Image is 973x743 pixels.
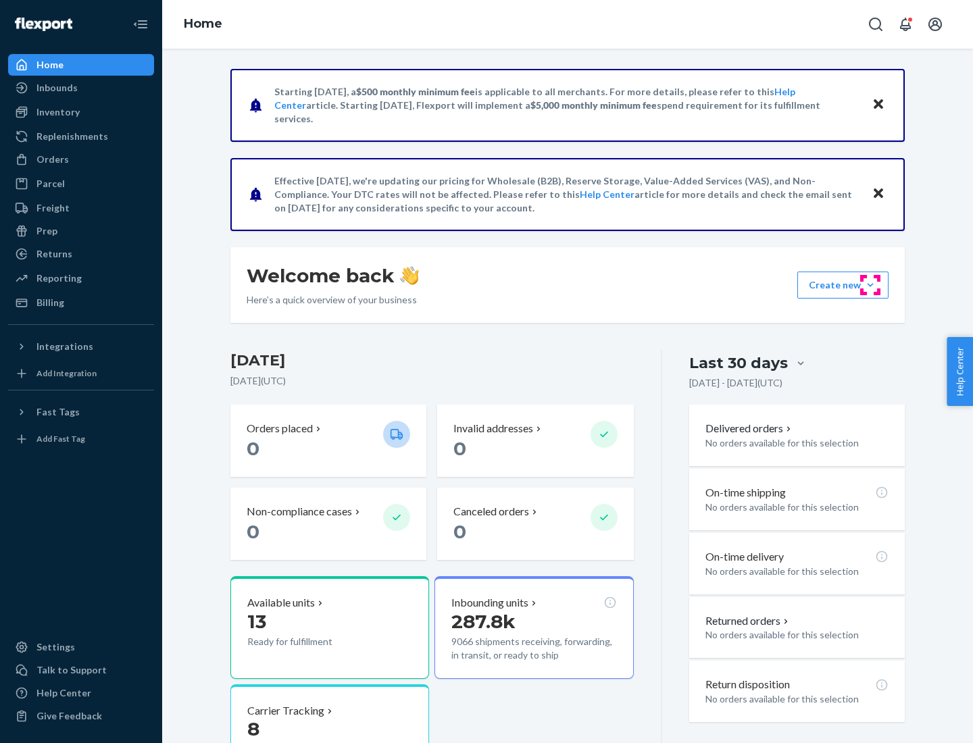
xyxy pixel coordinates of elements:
[8,336,154,357] button: Integrations
[8,126,154,147] a: Replenishments
[947,337,973,406] button: Help Center
[689,353,788,374] div: Last 30 days
[705,565,889,578] p: No orders available for this selection
[36,201,70,215] div: Freight
[434,576,633,679] button: Inbounding units287.8k9066 shipments receiving, forwarding, in transit, or ready to ship
[400,266,419,285] img: hand-wave emoji
[247,437,259,460] span: 0
[437,488,633,560] button: Canceled orders 0
[36,153,69,166] div: Orders
[705,613,791,629] button: Returned orders
[36,224,57,238] div: Prep
[453,520,466,543] span: 0
[870,95,887,115] button: Close
[247,421,313,436] p: Orders placed
[8,173,154,195] a: Parcel
[247,293,419,307] p: Here’s a quick overview of your business
[705,549,784,565] p: On-time delivery
[184,16,222,31] a: Home
[274,174,859,215] p: Effective [DATE], we're updating our pricing for Wholesale (B2B), Reserve Storage, Value-Added Se...
[892,11,919,38] button: Open notifications
[922,11,949,38] button: Open account menu
[705,436,889,450] p: No orders available for this selection
[8,77,154,99] a: Inbounds
[705,421,794,436] button: Delivered orders
[8,636,154,658] a: Settings
[580,188,634,200] a: Help Center
[451,635,616,662] p: 9066 shipments receiving, forwarding, in transit, or ready to ship
[705,677,790,692] p: Return disposition
[247,263,419,288] h1: Welcome back
[689,376,782,390] p: [DATE] - [DATE] ( UTC )
[247,610,266,633] span: 13
[230,374,634,388] p: [DATE] ( UTC )
[8,243,154,265] a: Returns
[247,635,372,648] p: Ready for fulfillment
[36,177,65,190] div: Parcel
[8,54,154,76] a: Home
[453,421,533,436] p: Invalid addresses
[247,717,259,740] span: 8
[36,709,102,723] div: Give Feedback
[36,640,75,654] div: Settings
[797,272,889,299] button: Create new
[451,610,516,633] span: 287.8k
[230,576,429,679] button: Available units13Ready for fulfillment
[36,105,80,119] div: Inventory
[705,628,889,642] p: No orders available for this selection
[36,663,107,677] div: Talk to Support
[8,197,154,219] a: Freight
[230,350,634,371] h3: [DATE]
[36,58,64,72] div: Home
[36,405,80,419] div: Fast Tags
[705,692,889,706] p: No orders available for this selection
[274,85,859,126] p: Starting [DATE], a is applicable to all merchants. For more details, please refer to this article...
[8,101,154,123] a: Inventory
[8,428,154,450] a: Add Fast Tag
[247,595,315,611] p: Available units
[230,405,426,477] button: Orders placed 0
[36,130,108,143] div: Replenishments
[530,99,657,111] span: $5,000 monthly minimum fee
[451,595,528,611] p: Inbounding units
[247,520,259,543] span: 0
[705,485,786,501] p: On-time shipping
[173,5,233,44] ol: breadcrumbs
[8,220,154,242] a: Prep
[453,437,466,460] span: 0
[36,367,97,379] div: Add Integration
[36,296,64,309] div: Billing
[247,703,324,719] p: Carrier Tracking
[36,686,91,700] div: Help Center
[15,18,72,31] img: Flexport logo
[36,340,93,353] div: Integrations
[8,682,154,704] a: Help Center
[8,267,154,289] a: Reporting
[356,86,475,97] span: $500 monthly minimum fee
[36,81,78,95] div: Inbounds
[36,247,72,261] div: Returns
[862,11,889,38] button: Open Search Box
[8,401,154,423] button: Fast Tags
[8,705,154,727] button: Give Feedback
[247,504,352,519] p: Non-compliance cases
[230,488,426,560] button: Non-compliance cases 0
[453,504,529,519] p: Canceled orders
[127,11,154,38] button: Close Navigation
[8,149,154,170] a: Orders
[8,659,154,681] a: Talk to Support
[8,292,154,313] a: Billing
[36,272,82,285] div: Reporting
[437,405,633,477] button: Invalid addresses 0
[705,501,889,514] p: No orders available for this selection
[8,363,154,384] a: Add Integration
[870,184,887,204] button: Close
[36,433,85,444] div: Add Fast Tag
